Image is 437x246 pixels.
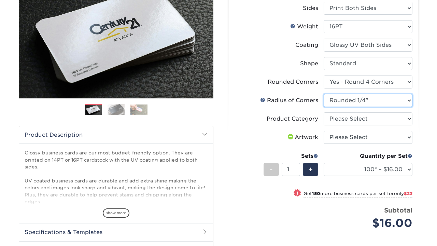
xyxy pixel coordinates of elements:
[290,23,318,31] div: Weight
[19,126,213,143] h2: Product Description
[300,59,318,68] div: Shape
[103,208,129,218] span: show more
[130,104,147,115] img: Business Cards 03
[267,115,318,123] div: Product Category
[268,78,318,86] div: Rounded Corners
[404,191,412,196] span: $23
[270,164,273,175] span: -
[384,206,412,214] strong: Subtotal
[295,41,318,49] div: Coating
[312,191,320,196] strong: 150
[264,152,318,160] div: Sets
[304,191,412,198] small: Get more business cards per set for
[324,152,412,160] div: Quantity per Set
[308,164,313,175] span: +
[85,101,102,119] img: Business Cards 01
[286,133,318,141] div: Artwork
[108,104,125,115] img: Business Cards 02
[329,215,412,231] div: $16.00
[19,223,213,241] h2: Specifications & Templates
[260,96,318,105] div: Radius of Corners
[297,190,298,197] span: !
[25,149,208,240] p: Glossy business cards are our most budget-friendly option. They are printed on 14PT or 16PT cards...
[303,4,318,12] div: Sides
[394,191,412,196] span: only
